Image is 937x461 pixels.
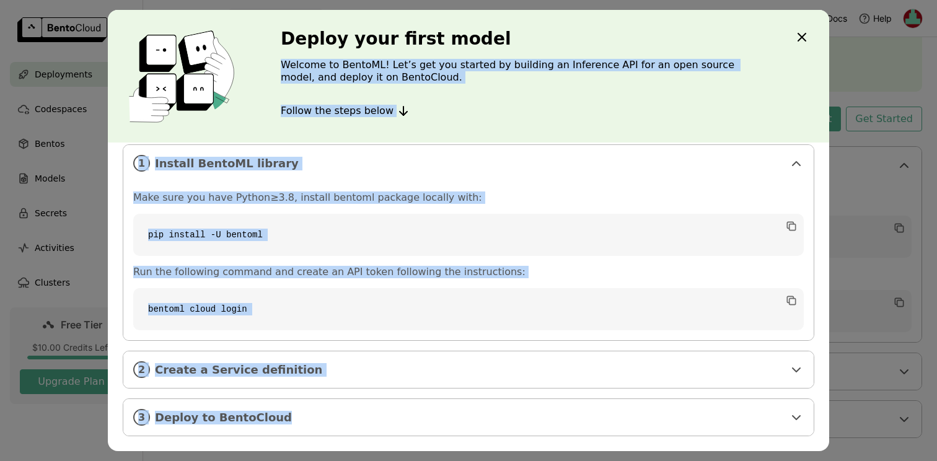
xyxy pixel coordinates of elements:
[133,155,150,172] i: 1
[123,351,814,388] div: 2Create a Service definition
[281,105,394,117] span: Follow the steps below
[123,399,814,436] div: 3Deploy to BentoCloud
[118,30,251,123] img: cover onboarding
[155,363,784,377] span: Create a Service definition
[133,361,150,378] i: 2
[108,10,829,451] div: dialog
[133,191,804,204] p: Make sure you have Python≥3.8, install bentoml package locally with:
[794,30,809,47] div: Close
[133,266,804,278] p: Run the following command and create an API token following the instructions:
[281,29,770,49] h3: Deploy your first model
[155,411,784,424] span: Deploy to BentoCloud
[133,288,804,330] code: bentoml cloud login
[133,409,150,426] i: 3
[281,59,770,84] p: Welcome to BentoML! Let’s get you started by building an Inference API for an open source model, ...
[123,145,814,182] div: 1Install BentoML library
[155,157,784,170] span: Install BentoML library
[133,214,804,256] code: pip install -U bentoml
